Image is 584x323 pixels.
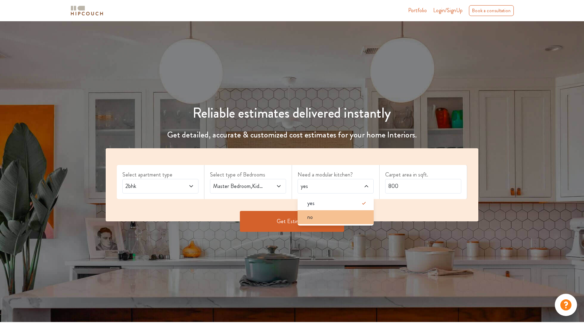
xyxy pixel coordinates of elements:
span: Master Bedroom,Kids Bedroom [212,182,264,190]
span: yes [299,182,352,190]
h4: Get detailed, accurate & customized cost estimates for your home Interiors. [102,130,482,140]
span: no [307,213,313,221]
button: Get Estimate [240,211,344,232]
input: Enter area sqft [385,179,461,194]
div: Book a consultation [469,5,514,16]
span: Login/SignUp [433,6,463,14]
img: logo-horizontal.svg [70,5,104,17]
span: 2bhk [124,182,177,190]
label: Select type of Bedrooms [210,171,286,179]
span: logo-horizontal.svg [70,3,104,18]
label: Carpet area in sqft. [385,171,461,179]
span: yes [307,199,315,207]
h1: Reliable estimates delivered instantly [102,105,482,121]
label: Select apartment type [122,171,198,179]
label: Need a modular kitchen? [298,171,374,179]
a: Portfolio [408,6,427,15]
